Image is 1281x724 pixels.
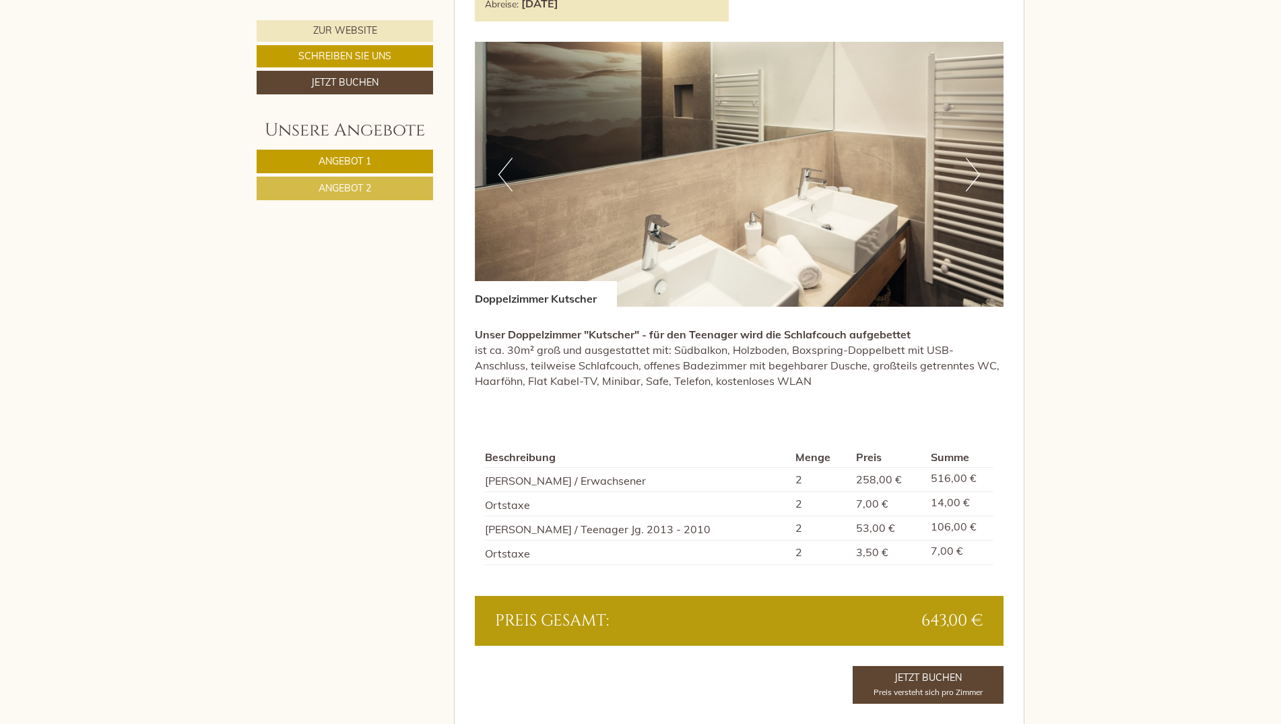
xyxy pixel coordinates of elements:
td: 7,00 € [925,540,993,564]
td: Ortstaxe [485,540,791,564]
div: Preis gesamt: [485,609,740,632]
td: 2 [790,540,851,564]
td: [PERSON_NAME] / Erwachsener [485,468,791,492]
span: Angebot 2 [319,182,371,194]
span: 7,00 € [856,497,888,510]
span: 643,00 € [921,609,983,632]
span: 3,50 € [856,545,888,559]
span: Angebot 1 [319,155,371,167]
td: 516,00 € [925,468,993,492]
div: Unsere Angebote [257,118,433,143]
a: Jetzt buchenPreis versteht sich pro Zimmer [853,666,1004,704]
strong: Unser Doppelzimmer "Kutscher" - für den Teenager wird die Schlafcouch aufgebettet [475,328,911,341]
th: Preis [851,447,925,468]
img: image [475,42,1004,307]
a: Jetzt buchen [257,71,433,94]
th: Beschreibung [485,447,791,468]
button: Previous [498,158,513,191]
td: 14,00 € [925,492,993,516]
td: 2 [790,516,851,541]
td: Ortstaxe [485,492,791,516]
td: 106,00 € [925,516,993,541]
td: [PERSON_NAME] / Teenager Jg. 2013 - 2010 [485,516,791,541]
span: Preis versteht sich pro Zimmer [874,687,983,697]
td: 2 [790,492,851,516]
th: Summe [925,447,993,468]
p: ist ca. 30m² groß und ausgestattet mit: Südbalkon, Holzboden, Boxspring-Doppelbett mit USB-Anschl... [475,327,1004,388]
span: 258,00 € [856,473,902,486]
span: 53,00 € [856,521,895,535]
th: Menge [790,447,851,468]
a: Schreiben Sie uns [257,45,433,67]
div: Doppelzimmer Kutscher [475,281,617,307]
td: 2 [790,468,851,492]
button: Next [966,158,980,191]
a: Zur Website [257,20,433,42]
